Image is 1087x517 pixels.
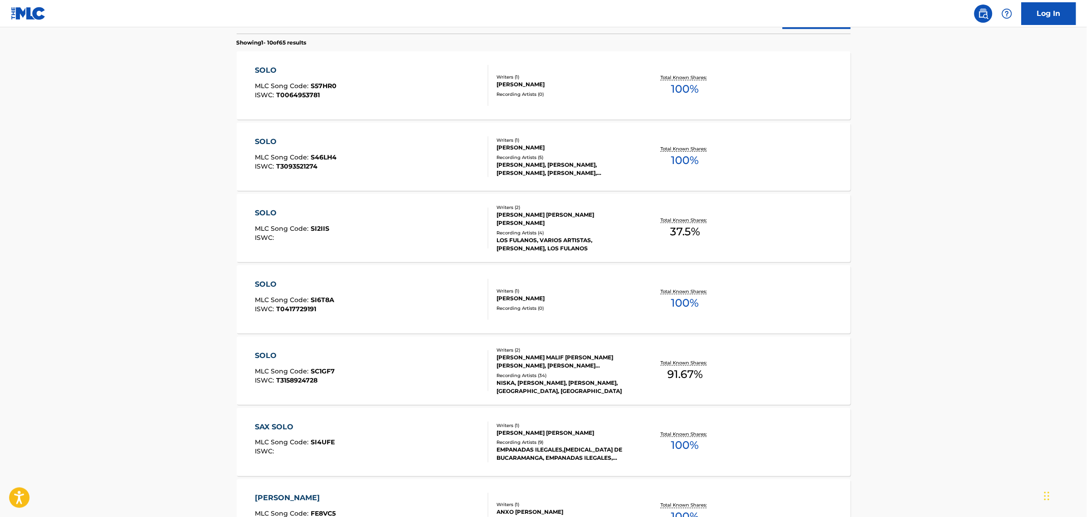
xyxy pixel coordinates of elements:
div: SOLO [255,279,334,290]
a: Public Search [974,5,993,23]
a: SOLOMLC Song Code:S57HR0ISWC:T0064953781Writers (1)[PERSON_NAME]Recording Artists (0)Total Known ... [237,51,851,119]
div: SAX SOLO [255,422,335,432]
p: Total Known Shares: [661,288,710,295]
span: T0064953781 [276,91,320,99]
div: SOLO [255,350,335,361]
div: ANXO [PERSON_NAME] [497,508,634,517]
p: Showing 1 - 10 of 65 results [237,39,307,47]
span: 100 % [671,81,699,97]
div: Drag [1044,482,1050,510]
span: ISWC : [255,305,276,313]
iframe: Chat Widget [1042,473,1087,517]
a: SOLOMLC Song Code:SI6T8AISWC:T0417729191Writers (1)[PERSON_NAME]Recording Artists (0)Total Known ... [237,265,851,333]
span: ISWC : [255,162,276,170]
span: S57HR0 [311,82,337,90]
span: SI2IIS [311,224,329,233]
div: Recording Artists ( 0 ) [497,305,634,312]
span: T3093521274 [276,162,318,170]
span: 91.67 % [667,366,703,383]
div: [PERSON_NAME] [497,294,634,303]
div: SOLO [255,65,337,76]
div: [PERSON_NAME] MALIF [PERSON_NAME] [PERSON_NAME], [PERSON_NAME] [PERSON_NAME]-YOVO [497,353,634,370]
img: help [1002,8,1013,19]
div: [PERSON_NAME] [PERSON_NAME] [PERSON_NAME] [497,211,634,227]
div: [PERSON_NAME] [497,144,634,152]
span: 100 % [671,152,699,169]
div: SOLO [255,136,337,147]
div: Writers ( 2 ) [497,347,634,353]
div: EMPANADAS ILEGALES,[MEDICAL_DATA] DE BUCARAMANGA, EMPANADAS ILEGALES, EMPANADAS ILEGALES, EMPANAD... [497,446,634,462]
span: MLC Song Code : [255,296,311,304]
div: Recording Artists ( 4 ) [497,229,634,236]
p: Total Known Shares: [661,502,710,509]
a: Log In [1022,2,1076,25]
p: Total Known Shares: [661,145,710,152]
div: Writers ( 1 ) [497,502,634,508]
span: MLC Song Code : [255,367,311,375]
span: SI6T8A [311,296,334,304]
a: SOLOMLC Song Code:SI2IISISWC:Writers (2)[PERSON_NAME] [PERSON_NAME] [PERSON_NAME]Recording Artist... [237,194,851,262]
p: Total Known Shares: [661,74,710,81]
span: ISWC : [255,447,276,456]
a: SAX SOLOMLC Song Code:SI4UFEISWC:Writers (1)[PERSON_NAME] [PERSON_NAME]Recording Artists (9)EMPAN... [237,408,851,476]
div: Help [998,5,1016,23]
div: SOLO [255,208,329,219]
div: [PERSON_NAME] [PERSON_NAME] [497,429,634,437]
span: MLC Song Code : [255,82,311,90]
div: [PERSON_NAME], [PERSON_NAME], [PERSON_NAME], [PERSON_NAME], [PERSON_NAME] [497,161,634,177]
div: Recording Artists ( 34 ) [497,372,634,379]
span: SI4UFE [311,438,335,447]
a: SOLOMLC Song Code:S46LH4ISWC:T3093521274Writers (1)[PERSON_NAME]Recording Artists (5)[PERSON_NAME... [237,123,851,191]
div: Writers ( 2 ) [497,204,634,211]
span: MLC Song Code : [255,224,311,233]
span: SC1GF7 [311,367,335,375]
span: 100 % [671,437,699,454]
div: Writers ( 1 ) [497,74,634,80]
p: Total Known Shares: [661,359,710,366]
div: [PERSON_NAME] [255,493,336,504]
span: T0417729191 [276,305,316,313]
div: Recording Artists ( 5 ) [497,154,634,161]
div: LOS FULANOS, VARIOS ARTISTAS, [PERSON_NAME], LOS FULANOS [497,236,634,253]
span: MLC Song Code : [255,153,311,161]
span: ISWC : [255,234,276,242]
span: ISWC : [255,376,276,384]
span: MLC Song Code : [255,438,311,447]
img: search [978,8,989,19]
p: Total Known Shares: [661,217,710,224]
span: S46LH4 [311,153,337,161]
p: Total Known Shares: [661,431,710,437]
div: [PERSON_NAME] [497,80,634,89]
div: Writers ( 1 ) [497,137,634,144]
div: Recording Artists ( 0 ) [497,91,634,98]
div: NISKA, [PERSON_NAME], [PERSON_NAME], [GEOGRAPHIC_DATA], [GEOGRAPHIC_DATA] [497,379,634,395]
div: Recording Artists ( 9 ) [497,439,634,446]
img: MLC Logo [11,7,46,20]
span: T3158924728 [276,376,318,384]
a: SOLOMLC Song Code:SC1GF7ISWC:T3158924728Writers (2)[PERSON_NAME] MALIF [PERSON_NAME] [PERSON_NAME... [237,337,851,405]
span: ISWC : [255,91,276,99]
span: 100 % [671,295,699,311]
div: Writers ( 1 ) [497,422,634,429]
div: Writers ( 1 ) [497,288,634,294]
span: 37.5 % [670,224,700,240]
